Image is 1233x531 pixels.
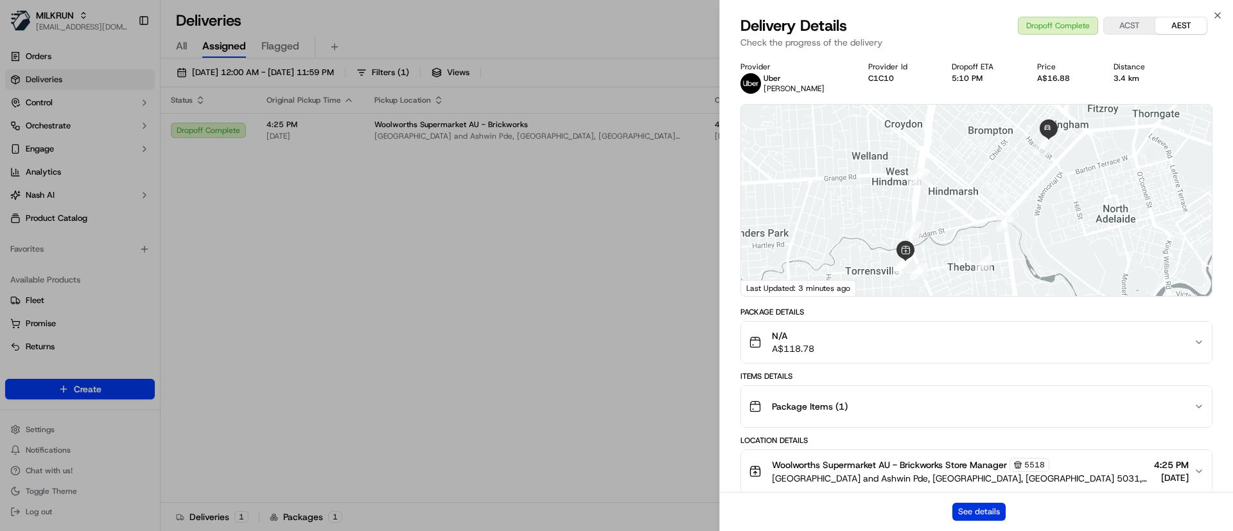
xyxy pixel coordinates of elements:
div: 2 [908,169,925,186]
div: Location Details [740,435,1212,446]
div: 12 [895,255,912,272]
div: A$16.88 [1037,73,1093,83]
div: 13 [910,263,927,280]
div: Price [1037,62,1093,72]
div: Distance [1114,62,1168,72]
div: 5 [894,255,911,272]
div: 16 [1033,138,1050,155]
div: 3 [905,222,922,238]
div: 1 [913,169,929,186]
span: [DATE] [1154,471,1189,484]
button: N/AA$118.78 [741,322,1212,363]
div: 14 [975,256,992,272]
div: 8 [895,254,911,271]
span: [GEOGRAPHIC_DATA] and Ashwin Pde, [GEOGRAPHIC_DATA], [GEOGRAPHIC_DATA] 5031, [GEOGRAPHIC_DATA] [772,472,1149,485]
div: 5:10 PM [952,73,1017,83]
img: uber-new-logo.jpeg [740,73,761,94]
button: See details [952,503,1006,521]
span: A$118.78 [772,342,814,355]
button: AEST [1155,17,1207,34]
button: ACST [1104,17,1155,34]
div: Package Details [740,307,1212,317]
span: Package Items ( 1 ) [772,400,848,413]
button: Woolworths Supermarket AU - Brickworks Store Manager5518[GEOGRAPHIC_DATA] and Ashwin Pde, [GEOGRA... [741,450,1212,492]
div: 15 [996,215,1013,232]
div: Items Details [740,371,1212,381]
span: [PERSON_NAME] [764,83,825,94]
span: Woolworths Supermarket AU - Brickworks Store Manager [772,458,1007,471]
div: 6 [895,253,911,270]
div: Dropoff ETA [952,62,1017,72]
span: 5518 [1024,460,1045,470]
span: N/A [772,329,814,342]
span: 4:25 PM [1154,458,1189,471]
div: Provider Id [868,62,931,72]
span: Delivery Details [740,15,847,36]
p: Check the progress of the delivery [740,36,1212,49]
div: 4 [893,262,909,279]
div: 7 [895,254,911,270]
div: Provider [740,62,848,72]
p: Uber [764,73,825,83]
div: Last Updated: 3 minutes ago [741,280,856,296]
button: Package Items (1) [741,386,1212,427]
div: 3.4 km [1114,73,1168,83]
button: C1C10 [868,73,894,83]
